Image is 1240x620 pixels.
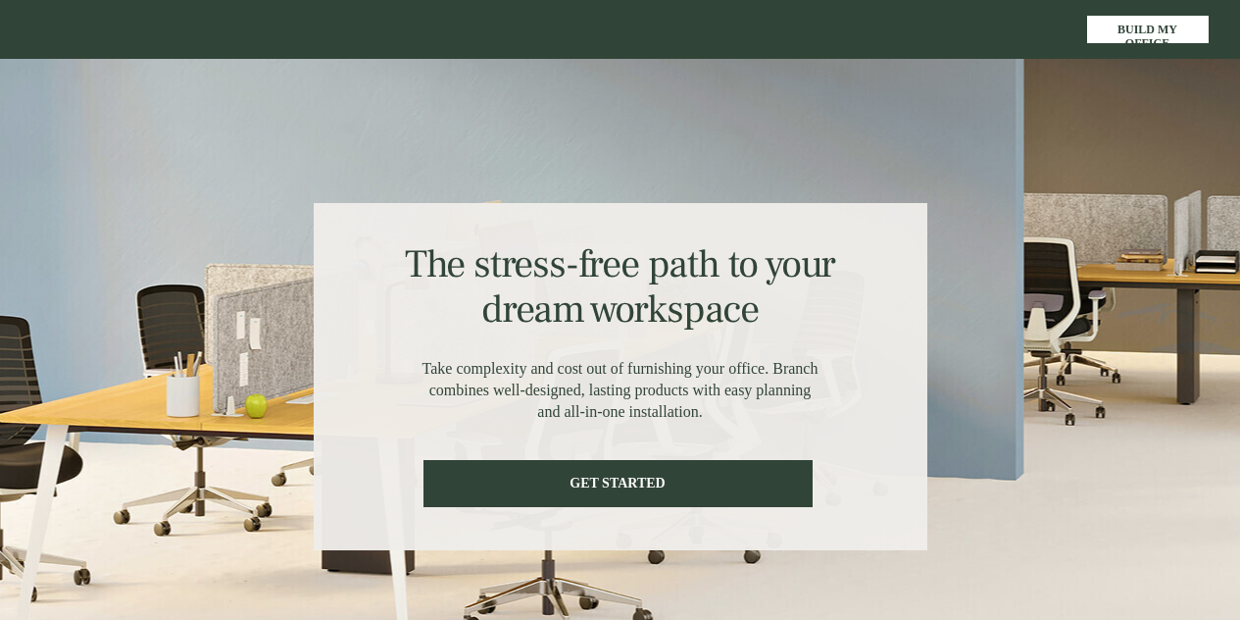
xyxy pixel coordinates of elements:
[1087,16,1209,43] a: BUILD MY OFFICE
[1087,23,1209,50] span: BUILD MY OFFICE
[422,360,818,420] span: Take complexity and cost out of furnishing your office. Branch combines well-designed, lasting pr...
[423,460,813,507] a: GET STARTED
[405,239,835,335] span: The stress-free path to your dream workspace
[425,475,811,491] span: GET STARTED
